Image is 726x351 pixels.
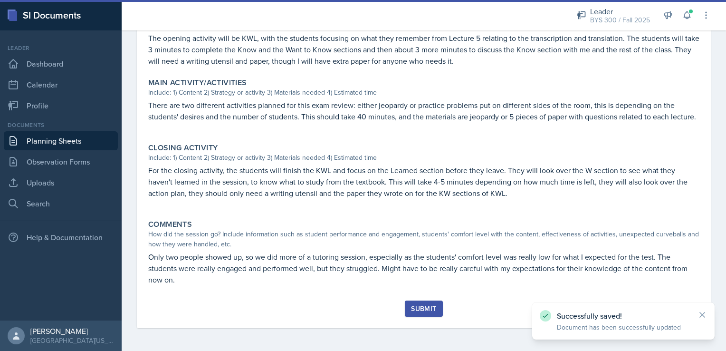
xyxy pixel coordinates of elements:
a: Search [4,194,118,213]
p: Successfully saved! [557,311,690,321]
div: Submit [411,305,436,312]
a: Planning Sheets [4,131,118,150]
p: There are two different activities planned for this exam review: either jeopardy or practice prob... [148,99,699,122]
label: Closing Activity [148,143,218,153]
div: Leader [4,44,118,52]
p: For the closing activity, the students will finish the KWL and focus on the Learned section befor... [148,165,699,199]
a: Calendar [4,75,118,94]
label: Main Activity/Activities [148,78,247,88]
a: Profile [4,96,118,115]
a: Dashboard [4,54,118,73]
div: How did the session go? Include information such as student performance and engagement, students'... [148,229,699,249]
a: Observation Forms [4,152,118,171]
p: The opening activity will be KWL, with the students focusing on what they remember from Lecture 5... [148,32,699,67]
div: Include: 1) Content 2) Strategy or activity 3) Materials needed 4) Estimated time [148,153,699,163]
a: Uploads [4,173,118,192]
div: Documents [4,121,118,129]
div: BYS 300 / Fall 2025 [590,15,650,25]
p: Only two people showed up, so we did more of a tutoring session, especially as the students' comf... [148,251,699,285]
button: Submit [405,301,442,317]
p: Document has been successfully updated [557,322,690,332]
label: Comments [148,220,192,229]
div: [GEOGRAPHIC_DATA][US_STATE] in [GEOGRAPHIC_DATA] [30,336,114,345]
div: [PERSON_NAME] [30,326,114,336]
div: Include: 1) Content 2) Strategy or activity 3) Materials needed 4) Estimated time [148,88,699,97]
div: Help & Documentation [4,228,118,247]
div: Leader [590,6,650,17]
